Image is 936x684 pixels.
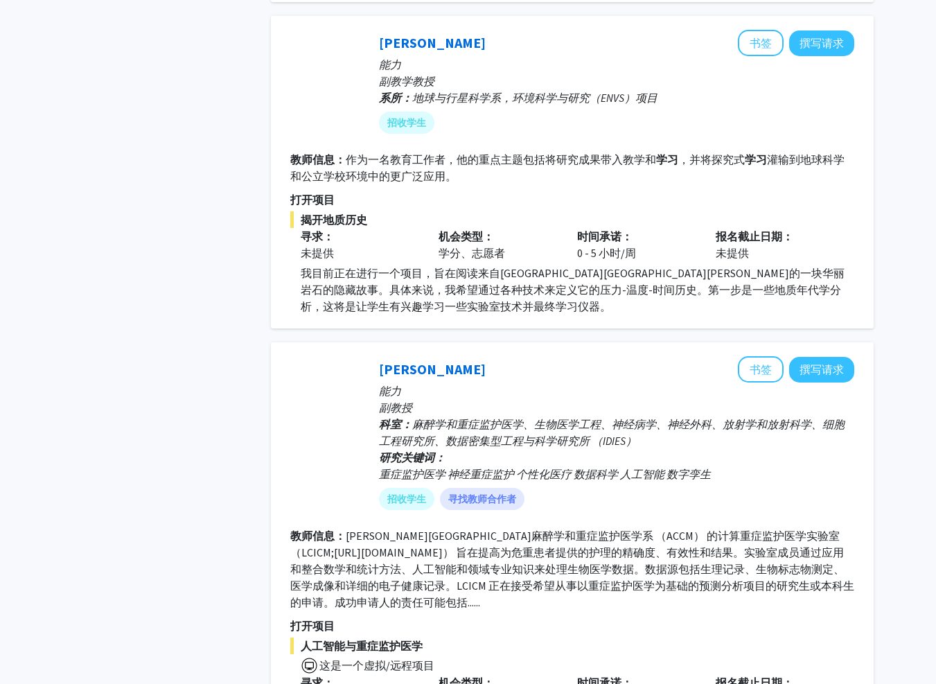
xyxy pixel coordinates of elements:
[379,383,854,399] p: 能力
[789,30,854,56] button: 向 Jerry Burgess 撰写请求
[379,34,486,51] a: [PERSON_NAME]
[379,360,486,378] a: [PERSON_NAME]
[577,246,636,260] font: 0 - 5 小时/周
[290,529,854,609] fg-read-more: [PERSON_NAME][GEOGRAPHIC_DATA]麻醉学和重症监护医学系 （ACCM） 的计算重症监护医学实验室 （LCICM;[URL][DOMAIN_NAME]） 旨在提高为危重患...
[379,417,845,448] span: 麻醉学和重症监护医学、生物医学工程、神经病学、神经外科、放射学和放射科学、细胞工程研究所、数据密集型工程与科学研究所 （IDIES）
[738,30,784,56] button: 将 Jerry Burgess 添加到书签
[738,356,784,383] button: 将 Robert Stevens 添加到书签
[745,152,767,166] b: 学习
[10,622,59,674] iframe: Chat
[290,529,346,543] b: 教师信息：
[290,152,845,183] fg-read-more: 作为一名教育工作者，他的重点主题包括将研究成果带入教学和 ，并将探究式 灌输到地球科学和公立学校环境中的更广泛应用。
[379,399,854,416] p: 副教授
[448,492,516,507] font: 寻找教师合作者
[387,492,426,507] font: 招收学生
[379,417,412,431] b: 科室：
[290,211,854,228] span: 揭开地质历史
[379,56,854,73] p: 能力
[439,246,505,260] font: 学分、志愿者
[789,357,854,383] button: 向罗伯特·史蒂文斯撰写请求
[290,191,854,208] p: 打开项目
[318,658,434,672] span: 这是一个虚拟/远程项目
[301,228,418,245] p: 寻求：
[387,116,426,130] font: 招收学生
[290,152,346,166] b: 教师信息：
[412,91,657,105] span: 地球与行星科学系，环境科学与研究（ENVS）项目
[301,245,418,261] div: 未提供
[301,265,854,315] p: 我目前正在进行一个项目，旨在阅读来自[GEOGRAPHIC_DATA][GEOGRAPHIC_DATA][PERSON_NAME]的一块华丽岩石的隐藏故事。具体来说，我希望通过各种技术来定义它的...
[379,73,854,89] p: 副教学教授
[577,228,695,245] p: 时间承诺：
[716,228,833,245] p: 报名截止日期：
[290,617,854,634] p: 打开项目
[290,638,854,654] span: 人工智能与重症监护医学
[379,450,445,464] b: 研究关键词：
[656,152,678,166] b: 学习
[439,228,556,245] p: 机会类型：
[379,91,412,105] b: 系所：
[716,246,749,260] font: 未提供
[379,466,854,482] div: 重症监护医学 神经重症监护 个性化医疗 数据科学 人工智能 数字孪生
